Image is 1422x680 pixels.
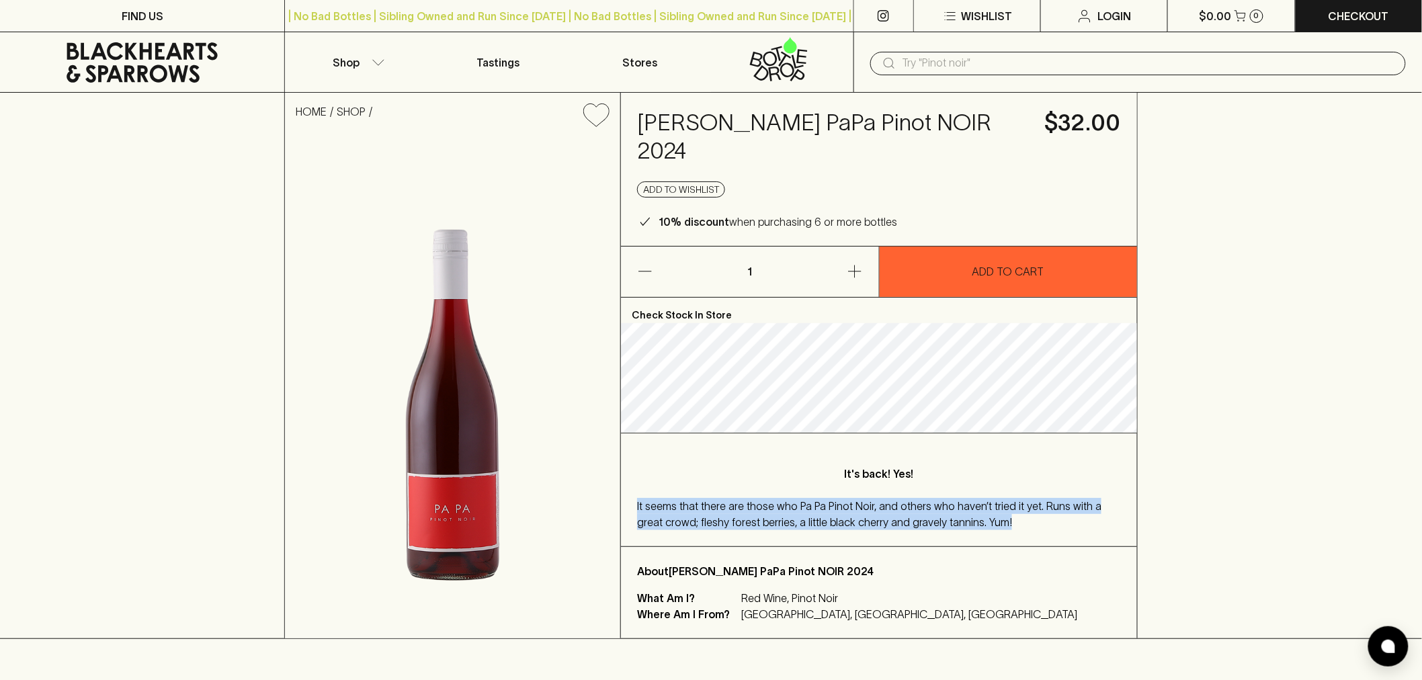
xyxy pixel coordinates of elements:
span: It seems that there are those who Pa Pa Pinot Noir, and others who haven’t tried it yet. Runs wit... [637,500,1101,528]
h4: [PERSON_NAME] PaPa Pinot NOIR 2024 [637,109,1029,165]
img: bubble-icon [1382,640,1395,653]
p: Red Wine, Pinot Noir [741,590,1077,606]
button: Shop [285,32,427,92]
a: Stores [569,32,711,92]
p: $0.00 [1200,8,1232,24]
p: 0 [1254,12,1259,19]
input: Try "Pinot noir" [903,52,1395,74]
p: About [PERSON_NAME] PaPa Pinot NOIR 2024 [637,563,1121,579]
button: Add to wishlist [637,181,725,198]
p: Wishlist [961,8,1012,24]
p: Stores [623,54,658,71]
p: Tastings [476,54,519,71]
p: It's back! Yes! [664,466,1094,482]
p: Shop [333,54,360,71]
p: FIND US [122,8,163,24]
p: when purchasing 6 or more bottles [659,214,897,230]
p: Checkout [1329,8,1389,24]
a: Tastings [427,32,569,92]
h4: $32.00 [1045,109,1121,137]
img: 22027.png [285,138,620,638]
button: Add to wishlist [578,98,615,132]
button: ADD TO CART [880,247,1137,297]
p: ADD TO CART [972,263,1044,280]
p: Check Stock In Store [621,298,1137,323]
p: 1 [734,247,766,297]
p: Where Am I From? [637,606,738,622]
p: What Am I? [637,590,738,606]
a: HOME [296,105,327,118]
a: SHOP [337,105,366,118]
p: [GEOGRAPHIC_DATA], [GEOGRAPHIC_DATA], [GEOGRAPHIC_DATA] [741,606,1077,622]
p: Login [1098,8,1132,24]
b: 10% discount [659,216,729,228]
